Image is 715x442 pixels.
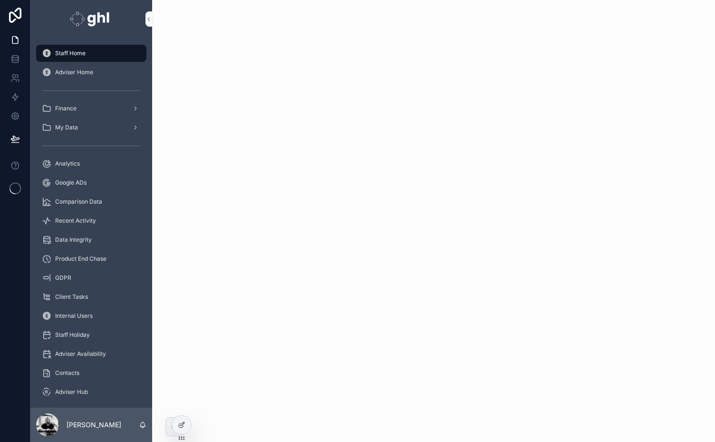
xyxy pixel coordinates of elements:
[55,198,102,206] span: Comparison Data
[36,64,146,81] a: Adviser Home
[55,312,93,320] span: Internal Users
[55,124,78,131] span: My Data
[67,420,121,430] p: [PERSON_NAME]
[55,407,97,415] span: Meet The Team
[36,193,146,210] a: Comparison Data
[55,236,92,244] span: Data Integrity
[55,388,88,396] span: Adviser Hub
[55,217,96,225] span: Recent Activity
[55,69,93,76] span: Adviser Home
[55,179,87,187] span: Google ADs
[36,326,146,344] a: Staff Holiday
[36,269,146,286] a: GDPR
[36,212,146,229] a: Recent Activity
[55,331,90,339] span: Staff Holiday
[36,383,146,401] a: Adviser Hub
[36,231,146,248] a: Data Integrity
[55,293,88,301] span: Client Tasks
[36,119,146,136] a: My Data
[55,105,77,112] span: Finance
[55,160,80,167] span: Analytics
[36,307,146,324] a: Internal Users
[55,255,106,263] span: Product End Chase
[36,403,146,420] a: Meet The Team
[36,288,146,305] a: Client Tasks
[36,174,146,191] a: Google ADs
[36,45,146,62] a: Staff Home
[36,364,146,382] a: Contacts
[55,369,79,377] span: Contacts
[36,345,146,363] a: Adviser Availability
[55,49,86,57] span: Staff Home
[70,11,112,27] img: App logo
[30,38,152,408] div: scrollable content
[36,155,146,172] a: Analytics
[36,250,146,267] a: Product End Chase
[55,350,106,358] span: Adviser Availability
[36,100,146,117] a: Finance
[55,274,71,282] span: GDPR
